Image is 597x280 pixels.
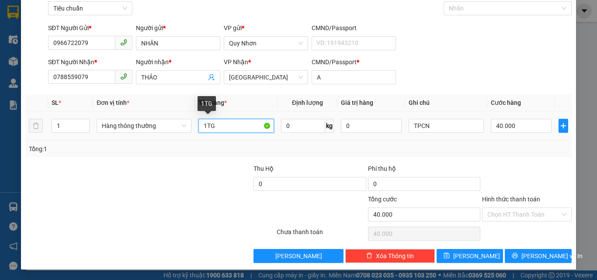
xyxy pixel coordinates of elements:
[491,99,521,106] span: Cước hàng
[275,251,322,261] span: [PERSON_NAME]
[312,57,396,67] div: CMND/Passport
[341,99,373,106] span: Giá trị hàng
[208,74,215,81] span: user-add
[120,39,127,46] span: phone
[505,249,572,263] button: printer[PERSON_NAME] và In
[7,28,69,41] div: 0336592060
[75,7,163,27] div: [GEOGRAPHIC_DATA]
[368,164,480,177] div: Phí thu hộ
[75,50,163,60] div: a
[224,23,308,33] div: VP gửi
[52,99,59,106] span: SL
[75,27,163,38] div: HIẾU
[136,57,220,67] div: Người nhận
[366,252,372,259] span: delete
[292,99,323,106] span: Định lượng
[48,23,132,33] div: SĐT Người Gửi
[229,71,303,84] span: Tuy Hòa
[48,57,132,67] div: SĐT Người Nhận
[229,37,303,50] span: Quy Nhơn
[453,251,500,261] span: [PERSON_NAME]
[437,249,503,263] button: save[PERSON_NAME]
[29,144,231,154] div: Tổng: 1
[559,122,568,129] span: plus
[405,94,488,111] th: Ghi chú
[376,251,414,261] span: Xóa Thông tin
[253,249,343,263] button: [PERSON_NAME]
[482,196,540,203] label: Hình thức thanh toán
[368,196,397,203] span: Tổng cước
[559,119,569,133] button: plus
[521,251,583,261] span: [PERSON_NAME] và In
[7,7,69,18] div: Quy Nhơn
[444,252,450,259] span: save
[409,119,484,133] input: Ghi Chú
[120,73,127,80] span: phone
[7,18,69,28] div: HUY
[224,59,248,66] span: VP Nhận
[7,8,21,17] span: Gửi:
[198,119,274,133] input: VD: Bàn, Ghế
[75,7,96,17] span: Nhận:
[312,23,396,33] div: CMND/Passport
[512,252,518,259] span: printer
[253,165,274,172] span: Thu Hộ
[136,23,220,33] div: Người gửi
[345,249,435,263] button: deleteXóa Thông tin
[198,96,216,111] div: 1TG
[341,119,401,133] input: 0
[53,2,127,15] span: Tiêu chuẩn
[102,119,186,132] span: Hàng thông thường
[325,119,334,133] span: kg
[75,38,163,50] div: 0982856025
[97,99,129,106] span: Đơn vị tính
[276,227,367,242] div: Chưa thanh toán
[29,119,43,133] button: delete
